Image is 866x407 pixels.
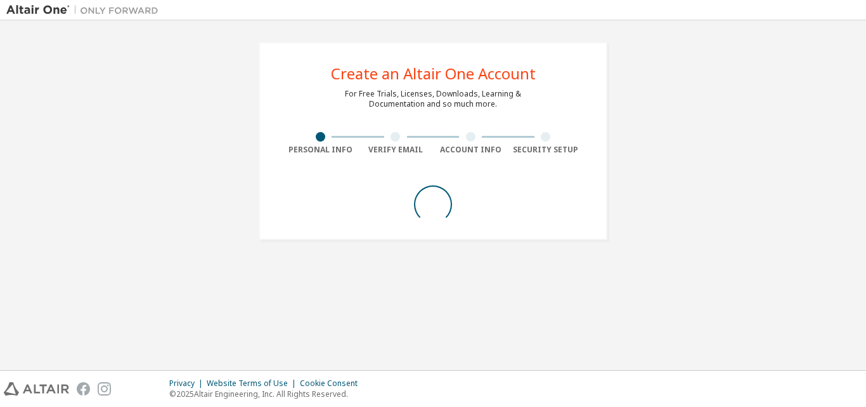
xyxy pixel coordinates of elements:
[169,389,365,399] p: © 2025 Altair Engineering, Inc. All Rights Reserved.
[331,66,536,81] div: Create an Altair One Account
[4,382,69,396] img: altair_logo.svg
[169,378,207,389] div: Privacy
[6,4,165,17] img: Altair One
[508,145,584,155] div: Security Setup
[345,89,521,109] div: For Free Trials, Licenses, Downloads, Learning & Documentation and so much more.
[358,145,434,155] div: Verify Email
[207,378,300,389] div: Website Terms of Use
[283,145,358,155] div: Personal Info
[433,145,508,155] div: Account Info
[98,382,111,396] img: instagram.svg
[77,382,90,396] img: facebook.svg
[300,378,365,389] div: Cookie Consent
